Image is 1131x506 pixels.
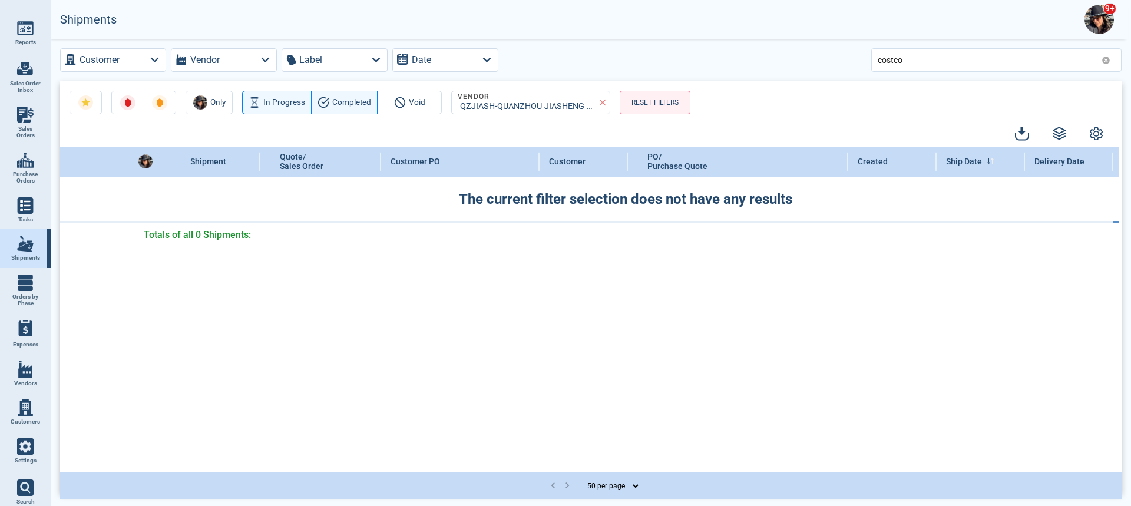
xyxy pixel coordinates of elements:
span: Shipment [190,157,226,166]
button: Completed [311,91,378,114]
span: Shipments [11,254,40,262]
span: Quote/ Sales Order [280,152,323,171]
span: Customer [549,157,586,166]
span: Purchase Orders [9,171,41,184]
span: PO/ Purchase Quote [647,152,707,171]
span: Created [858,157,888,166]
span: Vendors [14,380,37,387]
img: menu_icon [17,20,34,37]
span: Delivery Date [1034,157,1084,166]
label: Date [412,52,431,68]
span: Completed [332,95,371,110]
span: Expenses [13,341,38,348]
span: Ship Date [946,157,982,166]
img: menu_icon [17,152,34,168]
img: menu_icon [17,361,34,378]
img: Avatar [1084,5,1114,34]
img: menu_icon [17,275,34,291]
span: Settings [15,457,37,464]
span: Orders by Phase [9,293,41,307]
span: Customers [11,418,40,425]
img: menu_icon [17,399,34,416]
button: RESET FILTERS [620,91,690,114]
span: Totals of all 0 Shipments: [144,228,251,242]
legend: Vendor [457,93,491,101]
button: Void [377,91,442,114]
span: Sales Orders [9,125,41,139]
input: Search for shipment or PO, Sales Order, BOL, Container, Etc. [878,51,1097,68]
span: Tasks [18,216,33,223]
label: Customer [80,52,120,68]
img: menu_icon [17,107,34,123]
nav: pagination navigation [546,478,574,494]
span: Sales Order Inbox [9,80,41,94]
button: In Progress [242,91,312,114]
span: Reports [15,39,36,46]
img: menu_icon [17,197,34,214]
span: Only [210,95,226,110]
span: Search [16,498,35,505]
img: menu_icon [17,438,34,455]
span: 9+ [1103,3,1116,15]
span: Void [409,95,425,110]
img: Avatar [138,154,153,168]
img: menu_icon [17,236,34,252]
label: Label [299,52,322,68]
button: Label [282,48,388,72]
label: Vendor [190,52,220,68]
button: Date [392,48,498,72]
div: QZJIASH-QUANZHOU JIASHENG METAL & PLASTIC PRODUCTS CO. LTD. [457,102,600,112]
button: AvatarOnly [186,91,233,114]
span: In Progress [263,95,305,110]
h2: Shipments [60,13,117,27]
span: Customer PO [391,157,440,166]
img: Avatar [193,95,207,110]
button: Vendor [171,48,277,72]
button: Customer [60,48,166,72]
